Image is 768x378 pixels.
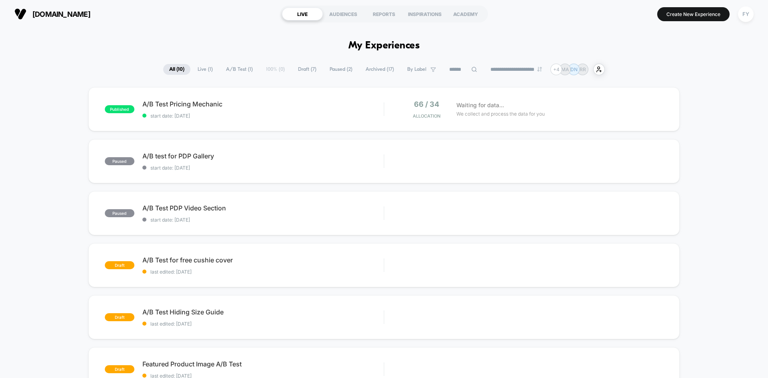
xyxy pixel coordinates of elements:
span: draft [105,261,134,269]
span: draft [105,313,134,321]
span: Allocation [413,113,440,119]
span: paused [105,157,134,165]
span: A/B test for PDP Gallery [142,152,384,160]
div: REPORTS [364,8,404,20]
span: Archived ( 17 ) [360,64,400,75]
div: LIVE [282,8,323,20]
span: paused [105,209,134,217]
div: FY [738,6,754,22]
span: draft [105,365,134,373]
img: end [537,67,542,72]
p: RR [580,66,586,72]
span: start date: [DATE] [142,113,384,119]
h1: My Experiences [348,40,420,52]
p: DN [570,66,578,72]
span: A/B Test Pricing Mechanic [142,100,384,108]
span: Waiting for data... [456,101,504,110]
span: A/B Test PDP Video Section [142,204,384,212]
span: last edited: [DATE] [142,321,384,327]
div: AUDIENCES [323,8,364,20]
div: ACADEMY [445,8,486,20]
p: MA [561,66,569,72]
span: start date: [DATE] [142,165,384,171]
span: Paused ( 2 ) [324,64,358,75]
span: We collect and process the data for you [456,110,545,118]
span: A/B Test for free cushie cover [142,256,384,264]
button: Create New Experience [657,7,730,21]
span: Featured Product Image A/B Test [142,360,384,368]
button: FY [736,6,756,22]
span: last edited: [DATE] [142,269,384,275]
div: INSPIRATIONS [404,8,445,20]
span: A/B Test Hiding Size Guide [142,308,384,316]
button: [DOMAIN_NAME] [12,8,93,20]
span: A/B Test ( 1 ) [220,64,259,75]
img: Visually logo [14,8,26,20]
span: Draft ( 7 ) [292,64,322,75]
span: 66 / 34 [414,100,439,108]
span: All ( 10 ) [163,64,190,75]
span: By Label [407,66,426,72]
span: start date: [DATE] [142,217,384,223]
div: + 4 [550,64,562,75]
span: [DOMAIN_NAME] [32,10,90,18]
span: published [105,105,134,113]
span: Live ( 1 ) [192,64,219,75]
